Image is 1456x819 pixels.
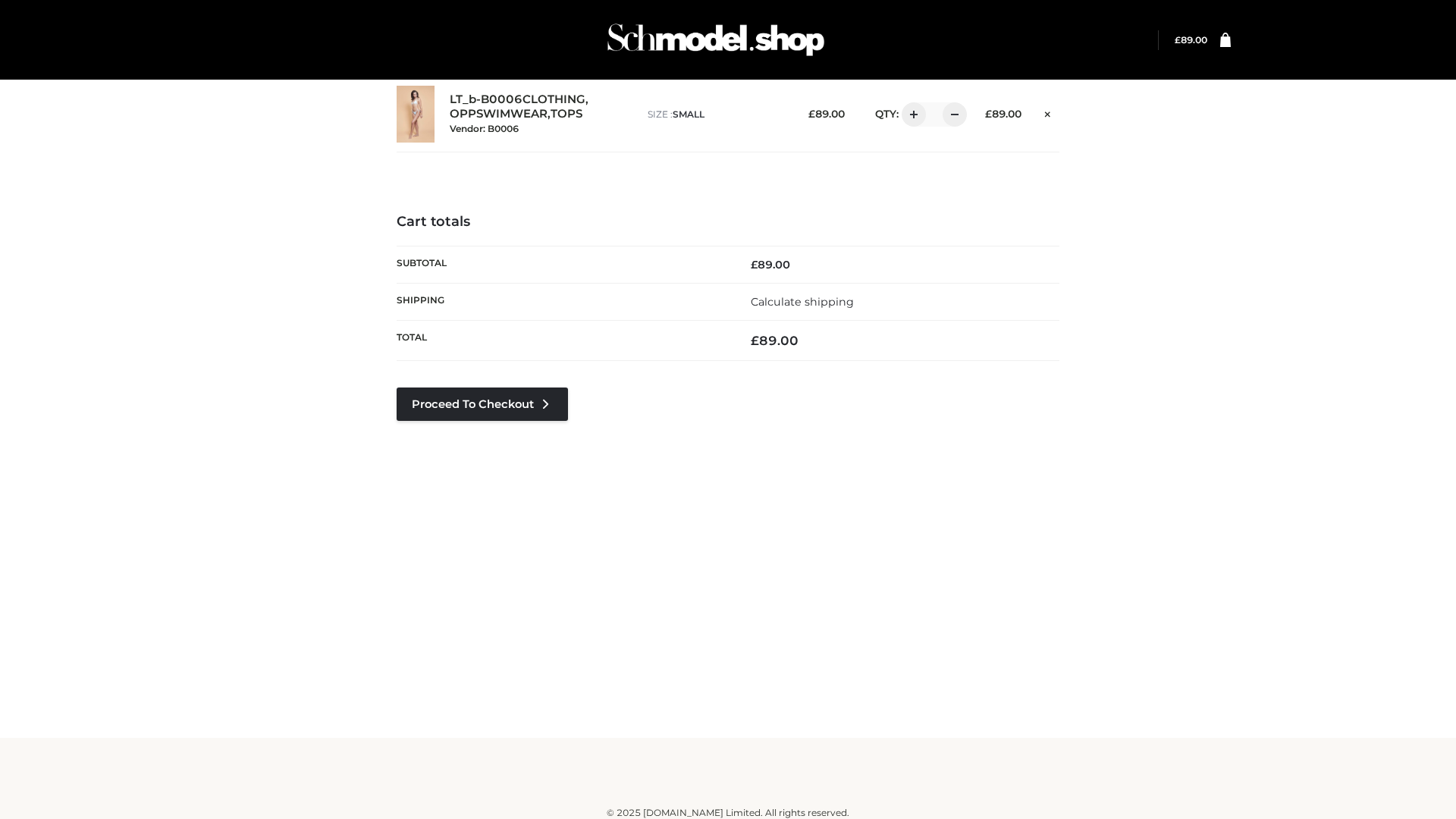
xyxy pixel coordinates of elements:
[648,108,785,121] p: size :
[1037,102,1059,122] a: Remove this item
[808,108,845,120] bdi: 89.00
[1175,34,1207,45] bdi: 89.00
[808,108,815,120] span: £
[860,102,962,127] div: QTY:
[751,258,790,271] bdi: 89.00
[450,93,522,107] a: LT_b-B0006
[450,93,632,135] div: , ,
[397,321,728,361] th: Total
[751,258,758,271] span: £
[673,108,704,120] span: SMALL
[450,107,548,121] a: OPPSWIMWEAR
[751,295,854,309] a: Calculate shipping
[1175,34,1207,45] a: £89.00
[602,10,830,70] img: Schmodel Admin 964
[397,246,728,283] th: Subtotal
[450,123,519,134] small: Vendor: B0006
[397,214,1059,231] h4: Cart totals
[985,108,992,120] span: £
[522,93,585,107] a: CLOTHING
[1175,34,1181,45] span: £
[397,283,728,320] th: Shipping
[751,333,799,348] bdi: 89.00
[397,86,435,143] img: LT_b-B0006 - SMALL
[751,333,759,348] span: £
[397,388,568,421] a: Proceed to Checkout
[985,108,1021,120] bdi: 89.00
[551,107,582,121] a: TOPS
